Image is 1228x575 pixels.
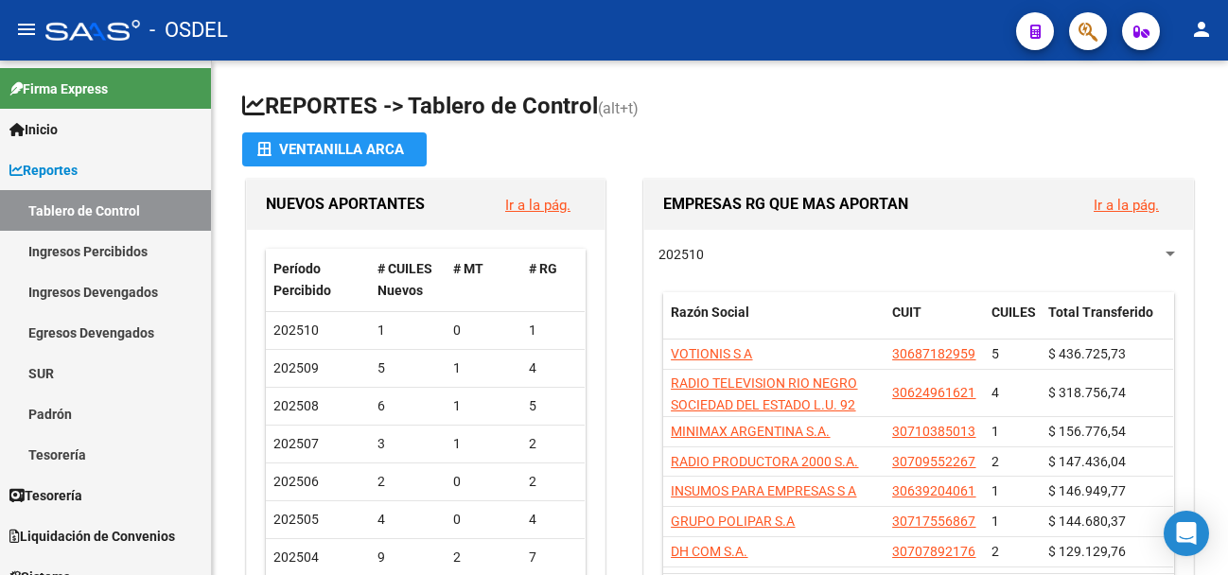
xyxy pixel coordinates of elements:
[671,305,749,320] span: Razón Social
[663,195,908,213] span: EMPRESAS RG QUE MAS APORTAN
[1048,514,1126,529] span: $ 144.680,37
[529,320,589,341] div: 1
[984,292,1041,355] datatable-header-cell: CUILES
[529,433,589,455] div: 2
[892,454,975,469] span: 30709552267
[671,544,747,559] span: DH COM S.A.
[1048,454,1126,469] span: $ 147.436,04
[598,99,639,117] span: (alt+t)
[446,249,521,311] datatable-header-cell: # MT
[991,424,999,439] span: 1
[991,346,999,361] span: 5
[529,547,589,568] div: 7
[1041,292,1173,355] datatable-header-cell: Total Transferido
[453,320,514,341] div: 0
[1048,544,1126,559] span: $ 129.129,76
[991,483,999,498] span: 1
[273,474,319,489] span: 202506
[266,249,370,311] datatable-header-cell: Período Percibido
[9,160,78,181] span: Reportes
[377,471,438,493] div: 2
[453,357,514,379] div: 1
[529,471,589,493] div: 2
[453,395,514,417] div: 1
[273,436,319,451] span: 202507
[671,514,795,529] span: GRUPO POLIPAR S.A
[1048,424,1126,439] span: $ 156.776,54
[266,195,425,213] span: NUEVOS APORTANTES
[1048,385,1126,400] span: $ 318.756,74
[453,547,514,568] div: 2
[1048,483,1126,498] span: $ 146.949,77
[1094,197,1159,214] a: Ir a la pág.
[149,9,228,51] span: - OSDEL
[377,433,438,455] div: 3
[377,320,438,341] div: 1
[273,512,319,527] span: 202505
[991,544,999,559] span: 2
[9,119,58,140] span: Inicio
[521,249,597,311] datatable-header-cell: # RG
[892,483,975,498] span: 30639204061
[377,395,438,417] div: 6
[892,424,975,439] span: 30710385013
[257,132,412,166] div: Ventanilla ARCA
[9,485,82,506] span: Tesorería
[663,292,885,355] datatable-header-cell: Razón Social
[490,187,586,222] button: Ir a la pág.
[892,346,975,361] span: 30687182959
[273,398,319,413] span: 202508
[892,514,975,529] span: 30717556867
[370,249,446,311] datatable-header-cell: # CUILES Nuevos
[529,509,589,531] div: 4
[9,78,108,99] span: Firma Express
[671,424,830,439] span: MINIMAX ARGENTINA S.A.
[453,261,483,276] span: # MT
[453,433,514,455] div: 1
[671,375,857,434] span: RADIO TELEVISION RIO NEGRO SOCIEDAD DEL ESTADO L.U. 92 CANAL 10
[1079,187,1174,222] button: Ir a la pág.
[991,305,1036,320] span: CUILES
[529,357,589,379] div: 4
[377,357,438,379] div: 5
[671,346,752,361] span: VOTIONIS S A
[529,261,557,276] span: # RG
[892,305,921,320] span: CUIT
[377,261,432,298] span: # CUILES Nuevos
[658,247,704,262] span: 202510
[453,471,514,493] div: 0
[9,526,175,547] span: Liquidación de Convenios
[453,509,514,531] div: 0
[885,292,984,355] datatable-header-cell: CUIT
[15,18,38,41] mat-icon: menu
[273,360,319,375] span: 202509
[1048,346,1126,361] span: $ 436.725,73
[242,91,1198,124] h1: REPORTES -> Tablero de Control
[273,261,331,298] span: Período Percibido
[242,132,427,166] button: Ventanilla ARCA
[273,322,319,338] span: 202510
[991,514,999,529] span: 1
[1164,511,1209,556] div: Open Intercom Messenger
[671,483,856,498] span: INSUMOS PARA EMPRESAS S A
[273,549,319,565] span: 202504
[377,509,438,531] div: 4
[991,385,999,400] span: 4
[892,385,975,400] span: 30624961621
[991,454,999,469] span: 2
[892,544,975,559] span: 30707892176
[671,454,858,469] span: RADIO PRODUCTORA 2000 S.A.
[529,395,589,417] div: 5
[1048,305,1153,320] span: Total Transferido
[1190,18,1213,41] mat-icon: person
[505,197,570,214] a: Ir a la pág.
[377,547,438,568] div: 9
